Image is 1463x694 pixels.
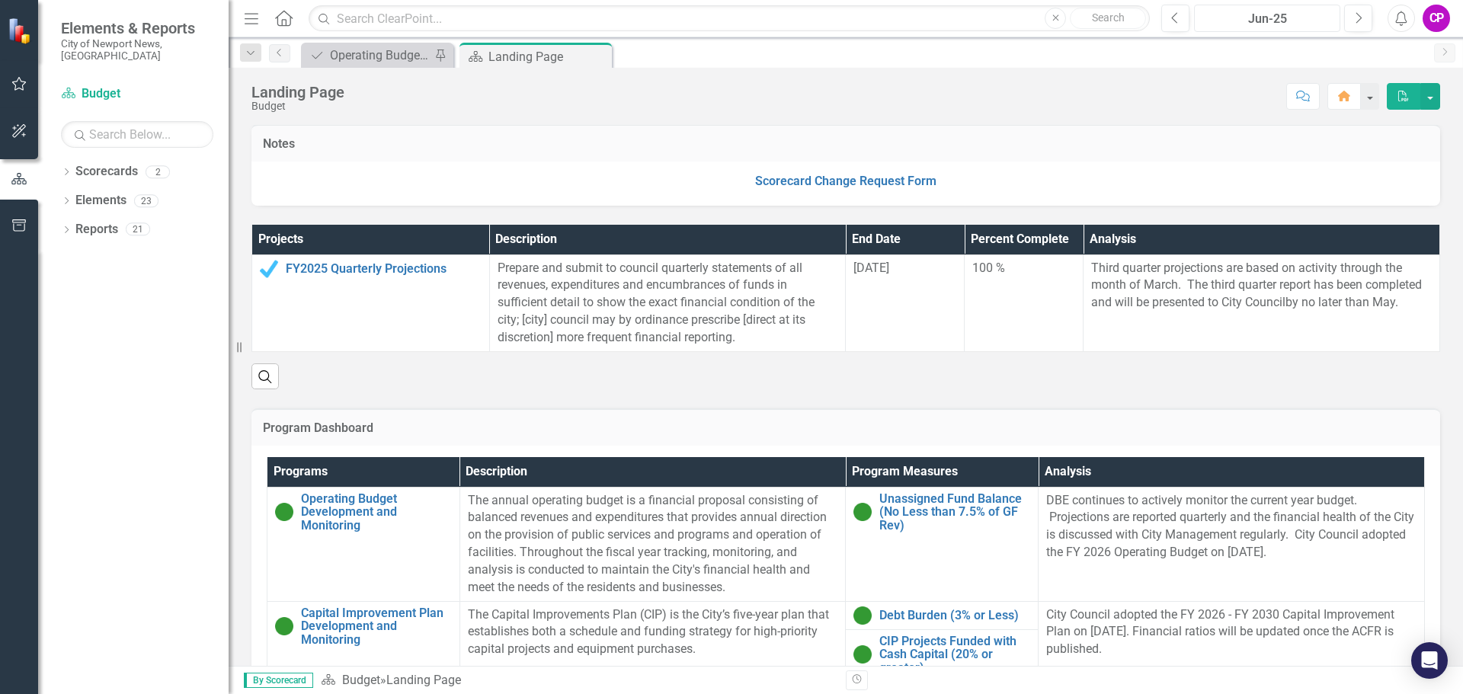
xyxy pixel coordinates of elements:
[146,165,170,178] div: 2
[1046,492,1417,561] p: DBE continues to actively monitor the current year budget. Projections are reported quarterly and...
[1046,606,1417,659] p: City Council adopted the FY 2026 - FY 2030 Capital Improvement Plan on [DATE]. Financial ratios w...
[468,492,838,596] p: The annual operating budget is a financial proposal consisting of balanced revenues and expenditu...
[301,606,452,647] a: Capital Improvement Plan Development and Monitoring
[1084,254,1440,351] td: Double-Click to Edit
[853,606,872,625] img: On Target
[846,629,1039,680] td: Double-Click to Edit Right Click for Context Menu
[75,221,118,238] a: Reports
[1091,260,1432,312] p: Third quarter projections are based on activity through the month of March. The third quarter rep...
[301,492,452,532] a: Operating Budget Development and Monitoring
[263,421,1429,435] h3: Program Dashboard
[251,101,344,112] div: Budget
[305,46,431,65] a: Operating Budget Development and Monitoring
[263,137,1429,151] h3: Notes
[275,503,293,521] img: On Target
[879,492,1030,532] a: Unassigned Fund Balance (No Less than 7.5% of GF Rev)
[309,5,1150,32] input: Search ClearPoint...
[853,261,889,275] span: [DATE]
[1194,5,1340,32] button: Jun-25
[330,46,431,65] div: Operating Budget Development and Monitoring
[853,645,872,664] img: On Target
[61,121,213,148] input: Search Below...
[252,254,490,351] td: Double-Click to Edit Right Click for Context Menu
[342,673,380,687] a: Budget
[260,260,278,278] img: Completed
[1092,11,1125,24] span: Search
[1423,5,1450,32] button: CP
[286,262,482,276] a: FY2025 Quarterly Projections
[498,260,838,347] p: Prepare and submit to council quarterly statements of all revenues, expenditures and encumbrances...
[61,85,213,103] a: Budget
[1039,487,1425,601] td: Double-Click to Edit
[251,84,344,101] div: Landing Page
[1199,10,1335,28] div: Jun-25
[75,192,126,209] a: Elements
[61,19,213,37] span: Elements & Reports
[972,260,1075,277] div: 100 %
[134,194,158,207] div: 23
[61,37,213,62] small: City of Newport News, [GEOGRAPHIC_DATA]
[846,487,1039,601] td: Double-Click to Edit Right Click for Context Menu
[244,673,313,688] span: By Scorecard
[965,254,1084,351] td: Double-Click to Edit
[1070,8,1146,29] button: Search
[488,47,608,66] div: Landing Page
[267,487,460,601] td: Double-Click to Edit Right Click for Context Menu
[1285,295,1398,309] span: by no later than May.
[1411,642,1448,679] div: Open Intercom Messenger
[853,503,872,521] img: On Target
[846,601,1039,629] td: Double-Click to Edit Right Click for Context Menu
[755,174,936,188] a: Scorecard Change Request Form
[386,673,461,687] div: Landing Page
[468,606,838,659] p: The Capital Improvements Plan (CIP) is the City’s five-year plan that establishes both a schedule...
[879,635,1030,675] a: CIP Projects Funded with Cash Capital (20% or greater)
[8,17,34,43] img: ClearPoint Strategy
[275,617,293,635] img: On Target
[75,163,138,181] a: Scorecards
[321,672,834,689] div: »
[126,223,150,236] div: 21
[879,609,1030,622] a: Debt Burden (3% or Less)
